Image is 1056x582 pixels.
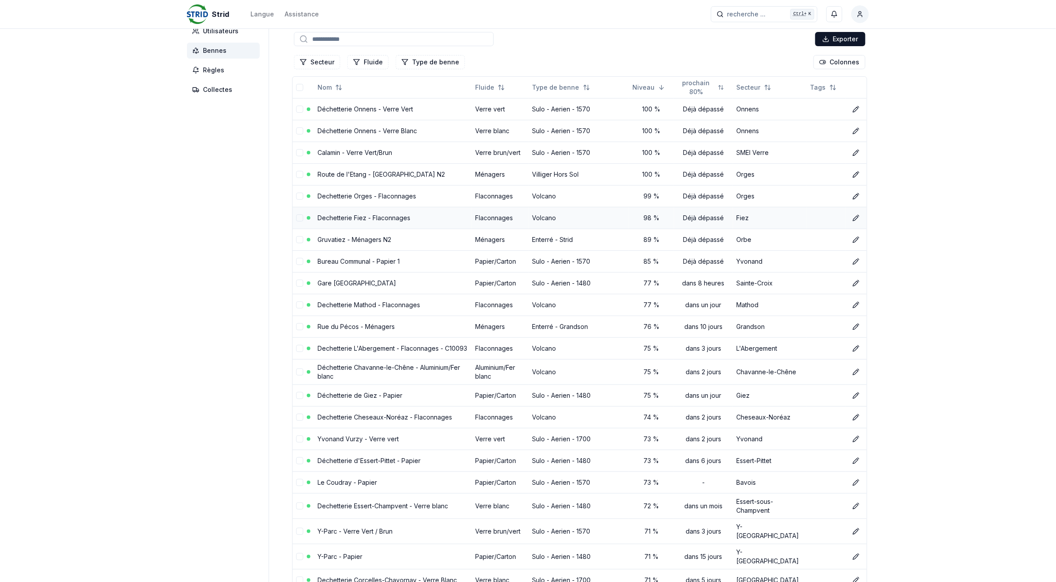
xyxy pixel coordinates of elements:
td: Verre blanc [472,120,528,142]
div: Déjà dépassé [678,105,730,114]
td: Flaconnages [472,406,528,428]
td: Orges [733,185,807,207]
span: Bennes [203,46,226,55]
td: Verre brun/vert [472,519,528,544]
td: Verre blanc [472,493,528,519]
a: Déchetterie d'Essert-Pittet - Papier [318,457,421,464]
td: Sulo - Aerien - 1480 [529,384,629,406]
div: 100 % [632,170,671,179]
img: Strid Logo [187,4,208,25]
div: 77 % [632,279,671,288]
button: select-row [296,392,303,399]
td: Essert-Pittet [733,450,807,471]
button: Not sorted. Click to sort ascending. [312,80,348,95]
button: Not sorted. Click to sort ascending. [805,80,842,95]
td: Ménagers [472,316,528,337]
td: Chavanne-le-Chêne [733,359,807,384]
span: prochain 80% [678,79,715,96]
a: Dechetterie Orges - Flaconnages [318,192,416,200]
div: Déjà dépassé [678,170,730,179]
button: select-row [296,479,303,486]
a: Rue du Pécos - Ménagers [318,323,395,330]
a: Calamin - Verre Vert/Brun [318,149,392,156]
button: Cocher les colonnes [814,55,865,69]
td: Sulo - Aerien - 1480 [529,450,629,471]
span: recherche ... [727,10,766,19]
button: select-row [296,436,303,443]
button: select-row [296,258,303,265]
div: 98 % [632,214,671,222]
a: Route de l'Etang - [GEOGRAPHIC_DATA] N2 [318,170,445,178]
div: Déjà dépassé [678,235,730,244]
td: Orges [733,163,807,185]
td: Yvonand [733,250,807,272]
button: select-row [296,193,303,200]
div: 85 % [632,257,671,266]
button: select-row [296,214,303,222]
td: Y-[GEOGRAPHIC_DATA] [733,519,807,544]
div: 76 % [632,322,671,331]
a: Bureau Communal - Papier 1 [318,257,400,265]
div: Exporter [815,32,865,46]
td: Flaconnages [472,185,528,207]
div: 71 % [632,527,671,536]
button: select-row [296,414,303,421]
div: dans 3 jours [678,344,730,353]
td: Volcano [529,294,629,316]
td: Orbe [733,229,807,250]
span: Tags [810,83,826,92]
span: Secteur [737,83,761,92]
button: select-row [296,236,303,243]
a: Déchetterie de Giez - Papier [318,392,402,399]
td: Verre vert [472,98,528,120]
a: Collectes [187,82,263,98]
a: Dechetterie Fiez - Flaconnages [318,214,410,222]
td: Sulo - Aerien - 1570 [529,250,629,272]
div: Déjà dépassé [678,192,730,201]
a: Gruvatiez - Ménagers N2 [318,236,391,243]
button: Not sorted. Click to sort ascending. [527,80,595,95]
td: Mathod [733,294,807,316]
td: Papier/Carton [472,544,528,569]
td: Villiger Hors Sol [529,163,629,185]
td: Cheseaux-Noréaz [733,406,807,428]
a: Utilisateurs [187,23,263,39]
td: Onnens [733,98,807,120]
span: Niveau [632,83,655,92]
button: select-row [296,280,303,287]
div: 71 % [632,552,671,561]
div: dans un mois [678,502,730,511]
td: Yvonand [733,428,807,450]
td: Volcano [529,359,629,384]
a: Le Coudray - Papier [318,479,377,486]
button: select-row [296,127,303,135]
button: recherche ...Ctrl+K [711,6,818,22]
a: Bennes [187,43,263,59]
td: Sulo - Aerien - 1700 [529,428,629,450]
td: Y-[GEOGRAPHIC_DATA] [733,544,807,569]
td: Sulo - Aerien - 1570 [529,471,629,493]
a: Dechetterie Mathod - Flaconnages [318,301,420,309]
button: select-row [296,368,303,376]
div: dans 15 jours [678,552,730,561]
td: Sulo - Aerien - 1480 [529,544,629,569]
td: Papier/Carton [472,471,528,493]
td: Onnens [733,120,807,142]
div: dans un jour [678,391,730,400]
button: select-row [296,301,303,309]
div: 75 % [632,391,671,400]
button: Filtrer les lignes [347,55,389,69]
td: Aluminium/Fer blanc [472,359,528,384]
button: select-row [296,106,303,113]
span: Nom [318,83,332,92]
td: Volcano [529,337,629,359]
a: Dechetterie Essert-Champvent - Verre blanc [318,502,448,510]
div: dans 10 jours [678,322,730,331]
button: Sorted descending. Click to sort ascending. [627,80,671,95]
td: Sulo - Aerien - 1570 [529,120,629,142]
td: Giez [733,384,807,406]
button: Not sorted. Click to sort ascending. [672,80,730,95]
td: Papier/Carton [472,272,528,294]
a: Dechetterie L'Abergement - Flaconnages - C10093 [318,344,467,352]
td: Sulo - Aerien - 1570 [529,142,629,163]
